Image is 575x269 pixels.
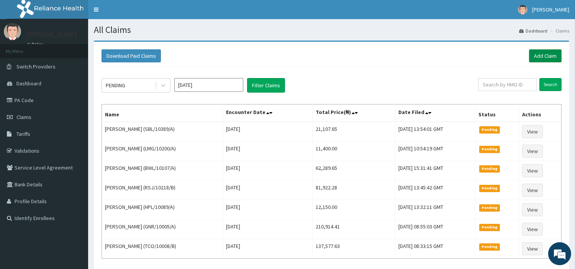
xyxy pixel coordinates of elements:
[532,6,569,13] span: [PERSON_NAME]
[395,239,475,259] td: [DATE] 08:33:15 GMT
[27,31,77,38] p: [PERSON_NAME]
[519,28,547,34] a: Dashboard
[312,239,395,259] td: 137,577.63
[312,161,395,181] td: 62,289.65
[223,181,313,200] td: [DATE]
[522,242,543,255] a: View
[395,122,475,142] td: [DATE] 13:54:01 GMT
[102,181,223,200] td: [PERSON_NAME] (RSJ/10218/B)
[479,185,500,192] span: Pending
[16,63,56,70] span: Switch Providers
[223,104,313,122] th: Encounter Date
[395,142,475,161] td: [DATE] 10:54:19 GMT
[518,5,527,15] img: User Image
[395,181,475,200] td: [DATE] 13:45:42 GMT
[16,130,30,137] span: Tariffs
[522,164,543,177] a: View
[312,200,395,220] td: 12,150.00
[174,78,243,92] input: Select Month and Year
[223,142,313,161] td: [DATE]
[102,220,223,239] td: [PERSON_NAME] (GNR/10005/A)
[395,161,475,181] td: [DATE] 15:31:41 GMT
[94,25,569,35] h1: All Claims
[16,114,31,121] span: Claims
[102,239,223,259] td: [PERSON_NAME] (TCO/10008/B)
[223,239,313,259] td: [DATE]
[312,142,395,161] td: 11,400.00
[478,78,537,91] input: Search by HMO ID
[102,161,223,181] td: [PERSON_NAME] (BWL/10107/A)
[479,165,500,172] span: Pending
[395,200,475,220] td: [DATE] 13:32:11 GMT
[223,200,313,220] td: [DATE]
[522,184,543,197] a: View
[519,104,562,122] th: Actions
[479,146,500,153] span: Pending
[247,78,285,93] button: Filter Claims
[16,80,41,87] span: Dashboard
[539,78,562,91] input: Search
[106,82,125,89] div: PENDING
[223,161,313,181] td: [DATE]
[522,145,543,158] a: View
[312,104,395,122] th: Total Price(₦)
[102,142,223,161] td: [PERSON_NAME] (LMG/10200/A)
[479,204,500,211] span: Pending
[102,122,223,142] td: [PERSON_NAME] (SBL/10389/A)
[522,223,543,236] a: View
[27,42,45,47] a: Online
[102,104,223,122] th: Name
[312,181,395,200] td: 81,922.28
[312,122,395,142] td: 21,107.65
[529,49,562,62] a: Add Claim
[479,126,500,133] span: Pending
[4,23,21,40] img: User Image
[395,104,475,122] th: Date Filed
[479,224,500,231] span: Pending
[102,49,161,62] button: Download Paid Claims
[223,122,313,142] td: [DATE]
[475,104,519,122] th: Status
[223,220,313,239] td: [DATE]
[548,28,569,34] li: Claims
[395,220,475,239] td: [DATE] 08:55:03 GMT
[102,200,223,220] td: [PERSON_NAME] (HPL/10089/A)
[522,203,543,216] a: View
[479,243,500,250] span: Pending
[522,125,543,138] a: View
[312,220,395,239] td: 210,914.41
